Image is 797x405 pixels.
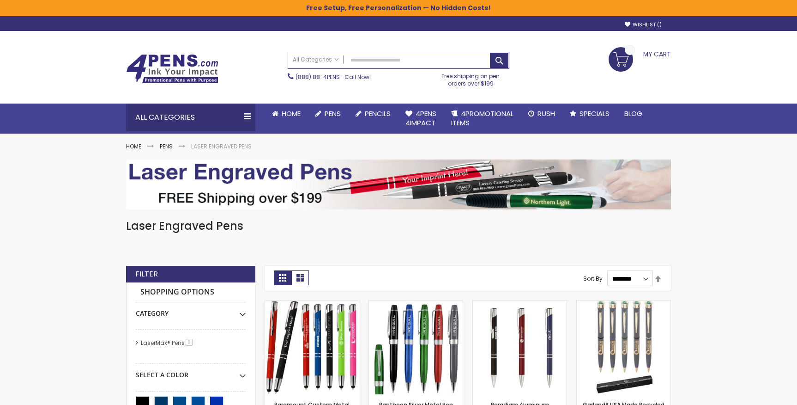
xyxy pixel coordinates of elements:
[625,21,662,28] a: Wishlist
[274,270,291,285] strong: Grid
[126,219,671,233] h1: Laser Engraved Pens
[537,109,555,118] span: Rush
[405,109,436,128] span: 4Pens 4impact
[473,301,567,394] img: Paradigm Aluminum Ballpoint Click-Action Metal Pen with Rubber Finish
[432,69,510,87] div: Free shipping on pen orders over $199
[296,73,340,81] a: (888) 88-4PENS
[136,282,246,302] strong: Shopping Options
[473,300,567,308] a: Paradigm Aluminum Ballpoint Click-Action Metal Pen with Rubber Finish
[617,104,650,124] a: Blog
[562,104,617,124] a: Specials
[296,73,371,81] span: - Call Now!
[293,56,339,63] span: All Categories
[325,109,341,118] span: Pens
[191,142,252,150] strong: Laser Engraved Pens
[136,302,246,318] div: Category
[160,142,173,150] a: Pens
[369,301,463,394] img: Pantheon Silver Metal Pen
[577,301,670,394] img: Garland® USA Made Recycled Hefty High Gloss Gold Accents Metal Twist Pen
[521,104,562,124] a: Rush
[126,142,141,150] a: Home
[126,160,671,209] img: Laser Engraved Pens
[288,52,344,67] a: All Categories
[136,364,246,380] div: Select A Color
[580,109,610,118] span: Specials
[365,109,391,118] span: Pencils
[265,300,359,308] a: Paramount Custom Metal Stylus® Pens -Special Offer
[398,104,444,134] a: 4Pens4impact
[444,104,521,134] a: 4PROMOTIONALITEMS
[369,300,463,308] a: Pantheon Silver Metal Pen
[135,269,158,279] strong: Filter
[577,300,670,308] a: Garland® USA Made Recycled Hefty High Gloss Gold Accents Metal Twist Pen
[308,104,348,124] a: Pens
[186,339,193,346] span: 8
[583,275,603,282] label: Sort By
[126,54,218,84] img: 4Pens Custom Pens and Promotional Products
[348,104,398,124] a: Pencils
[126,104,255,131] div: All Categories
[139,339,196,347] a: LaserMax® Pens8
[451,109,513,128] span: 4PROMOTIONAL ITEMS
[265,301,359,394] img: Paramount Custom Metal Stylus® Pens -Special Offer
[265,104,308,124] a: Home
[624,109,642,118] span: Blog
[282,109,301,118] span: Home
